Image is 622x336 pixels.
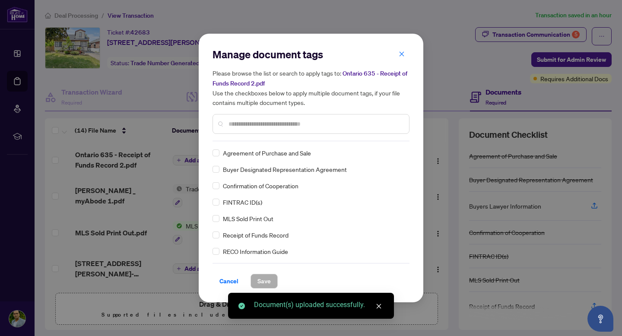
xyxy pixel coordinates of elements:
[376,303,382,309] span: close
[213,274,245,288] button: Cancel
[374,301,384,311] a: Close
[399,51,405,57] span: close
[223,214,273,223] span: MLS Sold Print Out
[213,48,409,61] h2: Manage document tags
[223,181,298,190] span: Confirmation of Cooperation
[223,247,288,256] span: RECO Information Guide
[223,230,289,240] span: Receipt of Funds Record
[223,197,262,207] span: FINTRAC ID(s)
[219,274,238,288] span: Cancel
[238,303,245,309] span: check-circle
[213,68,409,107] h5: Please browse the list or search to apply tags to: Use the checkboxes below to apply multiple doc...
[587,306,613,332] button: Open asap
[223,165,347,174] span: Buyer Designated Representation Agreement
[254,300,384,310] div: Document(s) uploaded successfully.
[251,274,278,288] button: Save
[223,148,311,158] span: Agreement of Purchase and Sale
